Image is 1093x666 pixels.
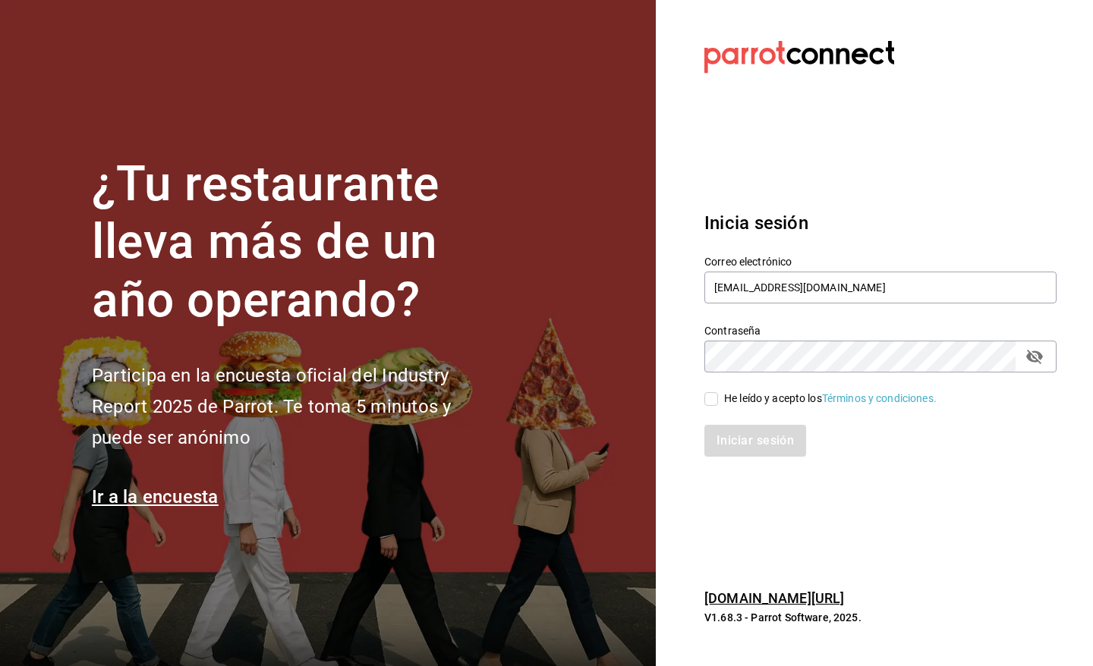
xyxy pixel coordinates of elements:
[704,325,1057,335] label: Contraseña
[704,272,1057,303] input: Ingresa tu correo electrónico
[92,156,502,330] h1: ¿Tu restaurante lleva más de un año operando?
[704,209,1057,237] h3: Inicia sesión
[1022,344,1047,369] button: passwordField
[704,590,844,606] a: [DOMAIN_NAME][URL]
[92,486,219,507] a: Ir a la encuesta
[704,256,1057,266] label: Correo electrónico
[822,392,937,404] a: Términos y condiciones.
[704,610,1057,625] p: V1.68.3 - Parrot Software, 2025.
[724,391,937,407] div: He leído y acepto los
[92,360,502,453] h2: Participa en la encuesta oficial del Industry Report 2025 de Parrot. Te toma 5 minutos y puede se...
